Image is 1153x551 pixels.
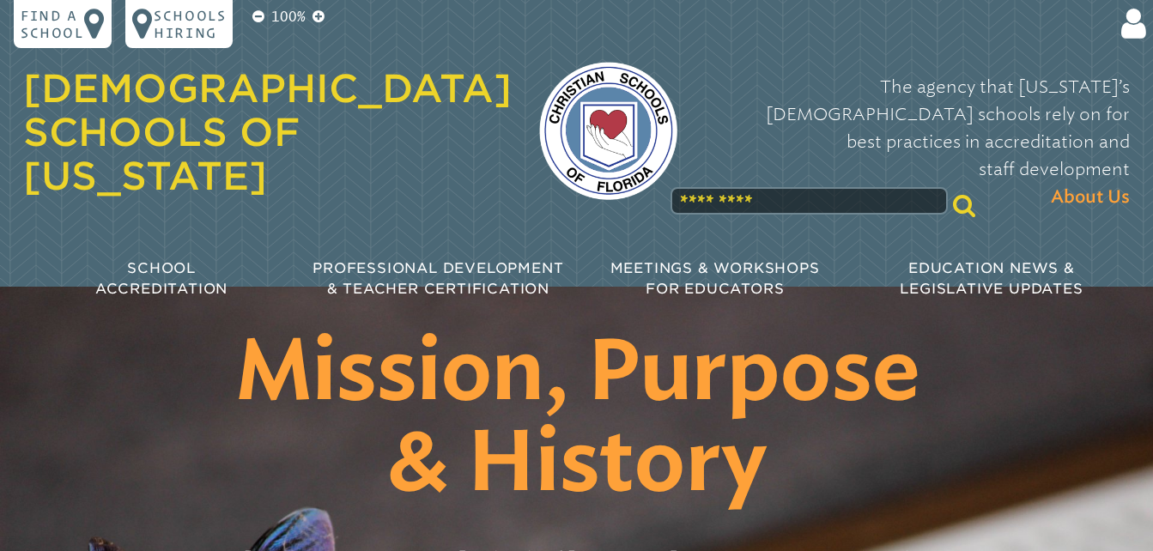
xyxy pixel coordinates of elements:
span: Education News & Legislative Updates [900,260,1083,297]
h1: Mission, Purpose & History [132,329,1021,512]
p: The agency that [US_STATE]’s [DEMOGRAPHIC_DATA] schools rely on for best practices in accreditati... [705,73,1130,211]
span: Professional Development & Teacher Certification [313,260,563,297]
img: csf-logo-web-colors.png [539,62,677,200]
span: About Us [1051,184,1130,211]
span: School Accreditation [95,260,228,297]
a: [DEMOGRAPHIC_DATA] Schools of [US_STATE] [23,65,512,199]
span: Meetings & Workshops for Educators [610,260,820,297]
p: 100% [268,7,309,27]
p: Find a school [21,7,84,41]
p: Schools Hiring [154,7,226,41]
